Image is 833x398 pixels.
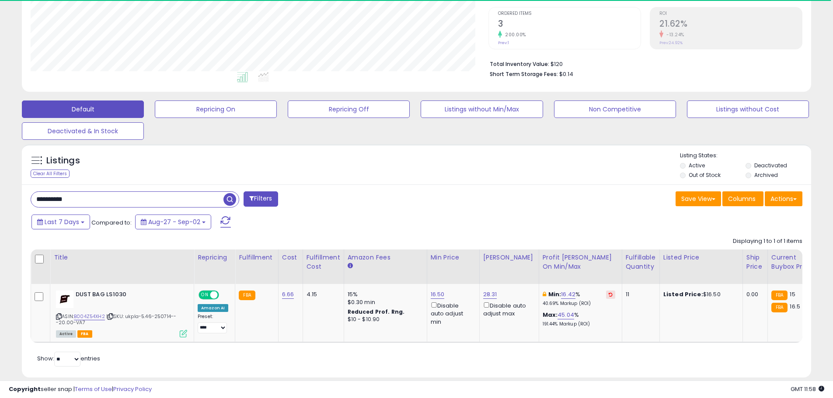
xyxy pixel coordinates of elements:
p: 40.69% Markup (ROI) [543,301,615,307]
span: Columns [728,194,756,203]
div: $0.30 min [348,298,420,306]
div: Cost [282,253,299,262]
div: Repricing [198,253,231,262]
div: $10 - $10.90 [348,316,420,323]
div: ASIN: [56,291,187,336]
button: Repricing On [155,100,277,118]
b: Total Inventory Value: [490,60,549,68]
div: Amazon Fees [348,253,423,262]
span: 2025-09-10 11:58 GMT [791,385,824,393]
div: Clear All Filters [31,170,70,178]
span: ON [199,291,210,299]
p: 191.44% Markup (ROI) [543,321,615,327]
label: Archived [754,171,778,179]
small: Amazon Fees. [348,262,353,270]
small: Prev: 1 [498,40,509,45]
div: Profit [PERSON_NAME] on Min/Max [543,253,618,271]
div: Listed Price [663,253,739,262]
span: FBA [77,330,92,338]
div: % [543,311,615,327]
span: | SKU: ukpla-5.46-250714---20.00-VA7 [56,313,176,326]
b: Reduced Prof. Rng. [348,308,405,315]
a: 16.50 [431,290,445,299]
div: % [543,291,615,307]
button: Save View [676,191,721,206]
button: Repricing Off [288,100,410,118]
button: Listings without Cost [687,100,809,118]
li: $120 [490,58,796,69]
span: Last 7 Days [45,218,79,226]
div: Ship Price [746,253,764,271]
h2: 3 [498,19,641,31]
b: DUST BAG LS1030 [76,291,182,301]
span: Show: entries [37,354,100,363]
img: 21cnVoWRP0L._SL40_.jpg [56,291,73,308]
small: FBA [239,291,255,300]
small: FBA [771,303,788,312]
a: Privacy Policy [113,385,152,393]
th: The percentage added to the cost of goods (COGS) that forms the calculator for Min & Max prices. [539,249,622,284]
div: Amazon AI [198,304,228,312]
b: Short Term Storage Fees: [490,70,558,78]
label: Active [689,162,705,169]
div: Disable auto adjust min [431,301,473,326]
b: Listed Price: [663,290,703,298]
div: Displaying 1 to 1 of 1 items [733,237,802,246]
button: Listings without Min/Max [421,100,543,118]
div: Disable auto adjust max [483,301,532,318]
button: Non Competitive [554,100,676,118]
button: Last 7 Days [31,215,90,229]
div: Fulfillable Quantity [626,253,656,271]
a: B004Z54XH2 [74,313,105,320]
button: Columns [722,191,763,206]
a: 28.31 [483,290,497,299]
div: Min Price [431,253,476,262]
p: Listing States: [680,152,811,160]
span: OFF [218,291,232,299]
div: 4.15 [307,291,337,298]
div: Title [54,253,190,262]
span: All listings currently available for purchase on Amazon [56,330,76,338]
div: [PERSON_NAME] [483,253,535,262]
button: Actions [765,191,802,206]
a: 16.42 [561,290,575,299]
small: Prev: 24.92% [659,40,683,45]
small: 200.00% [502,31,526,38]
div: Current Buybox Price [771,253,816,271]
div: Fulfillment Cost [307,253,340,271]
h2: 21.62% [659,19,802,31]
button: Default [22,100,144,118]
small: -13.24% [663,31,684,38]
button: Filters [244,191,278,207]
span: $0.14 [559,70,573,78]
a: 45.04 [558,311,574,319]
div: 0.00 [746,291,761,298]
span: ROI [659,11,802,16]
label: Deactivated [754,162,787,169]
div: seller snap | | [9,385,152,394]
b: Min: [548,290,561,298]
a: Terms of Use [75,385,112,393]
span: 15 [790,290,795,298]
strong: Copyright [9,385,41,393]
div: $16.50 [663,291,736,298]
button: Aug-27 - Sep-02 [135,215,211,229]
small: FBA [771,291,788,300]
div: 11 [626,291,653,298]
button: Deactivated & In Stock [22,122,144,140]
span: Aug-27 - Sep-02 [148,218,200,226]
span: 16.5 [790,302,800,311]
b: Max: [543,311,558,319]
a: 6.66 [282,290,294,299]
div: 15% [348,291,420,298]
span: Compared to: [91,218,132,227]
label: Out of Stock [689,171,721,179]
h5: Listings [46,155,80,167]
div: Preset: [198,314,228,333]
div: Fulfillment [239,253,274,262]
span: Ordered Items [498,11,641,16]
